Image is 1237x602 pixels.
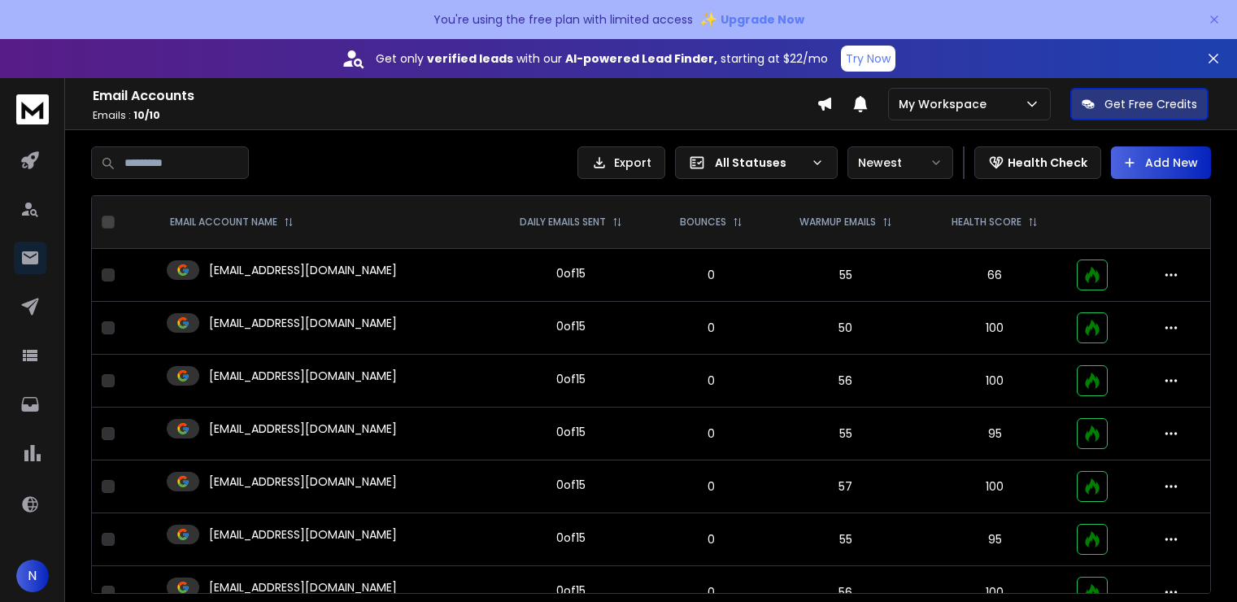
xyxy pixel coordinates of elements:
p: 0 [664,320,759,336]
td: 95 [922,408,1067,460]
p: Emails : [93,109,817,122]
td: 100 [922,460,1067,513]
td: 57 [769,460,922,513]
td: 55 [769,249,922,302]
p: 0 [664,584,759,600]
button: Export [577,146,665,179]
strong: AI-powered Lead Finder, [565,50,717,67]
p: [EMAIL_ADDRESS][DOMAIN_NAME] [209,421,397,437]
td: 100 [922,355,1067,408]
div: 0 of 15 [556,265,586,281]
p: WARMUP EMAILS [799,216,876,229]
td: 56 [769,355,922,408]
p: BOUNCES [680,216,726,229]
td: 55 [769,408,922,460]
div: 0 of 15 [556,582,586,599]
img: logo [16,94,49,124]
td: 50 [769,302,922,355]
td: 66 [922,249,1067,302]
p: HEALTH SCORE [952,216,1021,229]
p: Health Check [1008,155,1087,171]
p: 0 [664,531,759,547]
p: 0 [664,425,759,442]
span: ✨ [699,8,717,31]
span: Upgrade Now [721,11,804,28]
td: 55 [769,513,922,566]
p: [EMAIL_ADDRESS][DOMAIN_NAME] [209,368,397,384]
td: 100 [922,302,1067,355]
p: Try Now [846,50,891,67]
p: [EMAIL_ADDRESS][DOMAIN_NAME] [209,526,397,543]
button: Add New [1111,146,1211,179]
p: Get only with our starting at $22/mo [376,50,828,67]
button: N [16,560,49,592]
p: DAILY EMAILS SENT [520,216,606,229]
h1: Email Accounts [93,86,817,106]
p: [EMAIL_ADDRESS][DOMAIN_NAME] [209,315,397,331]
div: 0 of 15 [556,371,586,387]
p: All Statuses [715,155,804,171]
div: 0 of 15 [556,477,586,493]
div: 0 of 15 [556,424,586,440]
p: My Workspace [899,96,993,112]
button: ✨Upgrade Now [699,3,804,36]
p: [EMAIL_ADDRESS][DOMAIN_NAME] [209,262,397,278]
p: [EMAIL_ADDRESS][DOMAIN_NAME] [209,473,397,490]
td: 95 [922,513,1067,566]
div: EMAIL ACCOUNT NAME [170,216,294,229]
button: Health Check [974,146,1101,179]
p: You're using the free plan with limited access [433,11,693,28]
div: 0 of 15 [556,530,586,546]
p: 0 [664,373,759,389]
p: Get Free Credits [1104,96,1197,112]
span: 10 / 10 [133,108,160,122]
p: 0 [664,478,759,495]
p: [EMAIL_ADDRESS][DOMAIN_NAME] [209,579,397,595]
button: Newest [847,146,953,179]
p: 0 [664,267,759,283]
button: Get Free Credits [1070,88,1209,120]
div: 0 of 15 [556,318,586,334]
strong: verified leads [427,50,513,67]
button: Try Now [841,46,895,72]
